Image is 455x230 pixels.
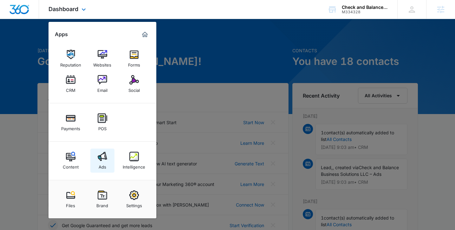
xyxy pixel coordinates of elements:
img: website_grey.svg [10,16,15,22]
img: logo_orange.svg [10,10,15,15]
div: Ads [99,161,106,169]
a: Websites [90,47,114,71]
div: v 4.0.25 [18,10,31,15]
div: Social [128,85,140,93]
div: Websites [93,59,111,67]
img: tab_keywords_by_traffic_grey.svg [63,37,68,42]
div: Domain Overview [24,37,57,42]
div: CRM [66,85,75,93]
div: Files [66,200,75,208]
a: Settings [122,187,146,211]
h2: Apps [55,31,68,37]
div: Intelligence [123,161,145,169]
a: Forms [122,47,146,71]
a: Intelligence [122,149,146,173]
a: Email [90,72,114,96]
div: account name [342,5,388,10]
div: Forms [128,59,140,67]
a: Marketing 360® Dashboard [140,29,150,40]
div: Keywords by Traffic [70,37,107,42]
div: Content [63,161,79,169]
div: Reputation [60,59,81,67]
a: Files [59,187,83,211]
div: Settings [126,200,142,208]
a: Social [122,72,146,96]
span: Dashboard [49,6,78,12]
div: Brand [96,200,108,208]
div: Email [97,85,107,93]
a: Brand [90,187,114,211]
div: Payments [61,123,80,131]
a: CRM [59,72,83,96]
div: POS [98,123,107,131]
img: tab_domain_overview_orange.svg [17,37,22,42]
div: Domain: [DOMAIN_NAME] [16,16,70,22]
a: Content [59,149,83,173]
a: Ads [90,149,114,173]
a: POS [90,110,114,134]
a: Payments [59,110,83,134]
div: account id [342,10,388,14]
a: Reputation [59,47,83,71]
